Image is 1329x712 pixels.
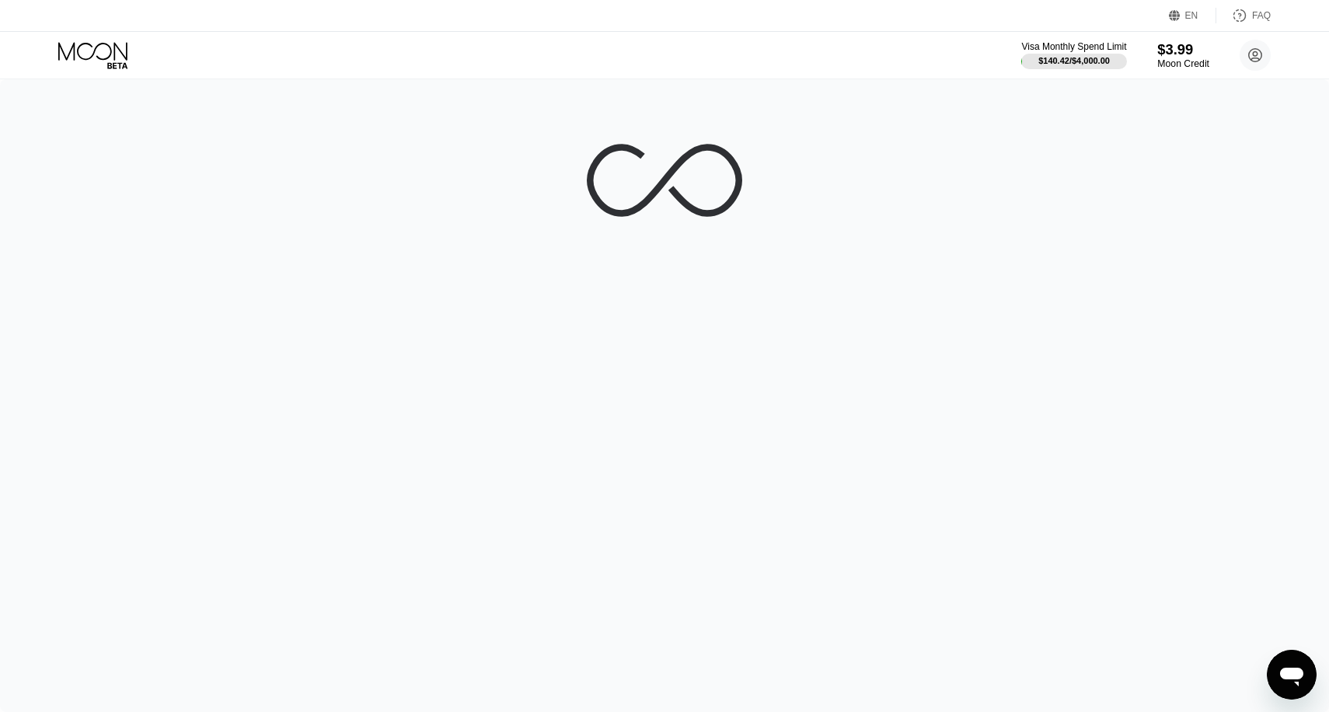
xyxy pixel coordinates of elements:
[1157,41,1209,58] div: $3.99
[1157,41,1209,69] div: $3.99Moon Credit
[1185,10,1198,21] div: EN
[1216,8,1271,23] div: FAQ
[1021,41,1126,69] div: Visa Monthly Spend Limit$140.42/$4,000.00
[1157,58,1209,69] div: Moon Credit
[1038,56,1110,65] div: $140.42 / $4,000.00
[1169,8,1216,23] div: EN
[1021,41,1126,52] div: Visa Monthly Spend Limit
[1252,10,1271,21] div: FAQ
[1267,650,1317,700] iframe: Button to launch messaging window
